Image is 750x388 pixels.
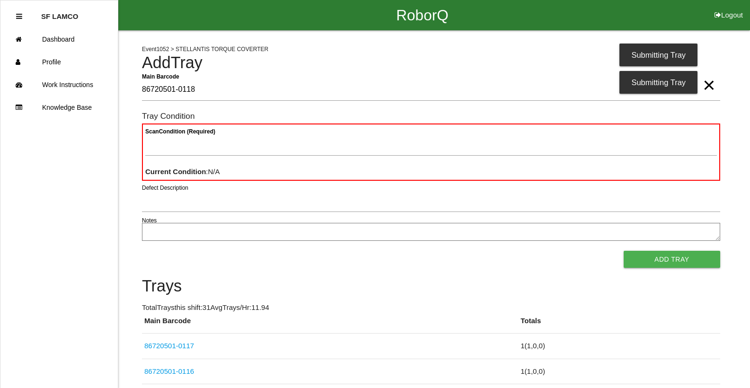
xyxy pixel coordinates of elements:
label: Defect Description [142,184,188,192]
td: 1 ( 1 , 0 , 0 ) [518,334,720,359]
td: 1 ( 1 , 0 , 0 ) [518,359,720,384]
h4: Trays [142,277,720,295]
b: Scan Condition (Required) [145,128,215,135]
b: Current Condition [145,168,206,176]
input: Required [142,79,720,101]
a: Work Instructions [0,73,118,96]
span: Clear Input [703,66,715,85]
th: Main Barcode [142,316,518,334]
span: : N/A [145,168,220,176]
div: Close [16,5,22,28]
button: Add Tray [624,251,720,268]
h6: Tray Condition [142,112,720,121]
a: 86720501-0116 [144,367,194,375]
div: Submitting Tray [619,44,697,66]
a: Dashboard [0,28,118,51]
span: Event 1052 > STELLANTIS TORQUE COVERTER [142,46,268,53]
th: Totals [518,316,720,334]
h4: Add Tray [142,54,720,72]
div: Submitting Tray [619,71,697,94]
p: SF LAMCO [41,5,78,20]
a: 86720501-0117 [144,342,194,350]
a: Knowledge Base [0,96,118,119]
b: Main Barcode [142,73,179,79]
p: Total Trays this shift: 31 Avg Trays /Hr: 11.94 [142,302,720,313]
label: Notes [142,216,157,225]
a: Profile [0,51,118,73]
